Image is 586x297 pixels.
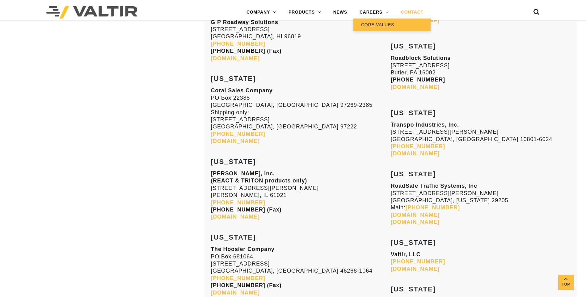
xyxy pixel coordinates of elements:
a: [PHONE_NUMBER] [211,41,265,47]
img: Valtir [46,6,137,19]
p: [STREET_ADDRESS] Butler, PA 16002 [391,55,571,91]
a: [PHONE_NUMBER] [391,258,445,265]
span: Top [558,281,574,288]
a: [DOMAIN_NAME] [211,55,259,61]
a: [PHONE_NUMBER] [391,143,445,149]
p: [STREET_ADDRESS][PERSON_NAME] [GEOGRAPHIC_DATA], [US_STATE] 29205 Main: [391,182,571,226]
strong: [US_STATE] [391,42,436,50]
strong: (REACT & TRITON products only) [211,178,307,184]
a: [DOMAIN_NAME] [211,290,259,296]
a: PRODUCTS [282,6,327,19]
a: CONTACT [395,6,430,19]
strong: G P Roadway Solutions [211,19,278,25]
a: NEWS [327,6,353,19]
a: [PHONE_NUMBER] [211,199,265,206]
a: [DOMAIN_NAME] [391,266,440,272]
strong: [PHONE_NUMBER] (Fax) [211,282,281,288]
a: CORE VALUES [353,19,431,31]
a: [DOMAIN_NAME] [211,138,259,144]
strong: [PHONE_NUMBER] (Fax) [211,207,281,213]
a: CAREERS [353,6,395,19]
strong: Valtir, LLC [391,251,421,257]
a: [DOMAIN_NAME] [391,212,440,218]
a: [DOMAIN_NAME] [211,214,259,220]
strong: [PHONE_NUMBER] (Fax) [211,48,281,54]
a: COMPANY [240,6,282,19]
strong: [US_STATE] [211,233,256,241]
strong: [US_STATE] [391,285,436,293]
strong: Coral Sales Company [211,87,272,94]
p: PO Box 22385 [GEOGRAPHIC_DATA], [GEOGRAPHIC_DATA] 97269-2385 Shipping only: [STREET_ADDRESS] [GEO... [211,87,390,145]
p: [STREET_ADDRESS] [GEOGRAPHIC_DATA], HI 96819 [211,19,390,62]
p: [STREET_ADDRESS][PERSON_NAME] [PERSON_NAME], IL 61021 [211,170,390,221]
a: [PHONE_NUMBER] [211,131,265,137]
strong: RoadSafe Traffic Systems, Inc [391,183,477,189]
a: [PHONE_NUMBER] [406,204,460,211]
strong: [US_STATE] [211,75,256,82]
strong: The Hoosier Company [211,246,274,252]
strong: [PERSON_NAME], Inc. [211,170,275,177]
p: PO Box 681064 [STREET_ADDRESS] [GEOGRAPHIC_DATA], [GEOGRAPHIC_DATA] 46268-1064 [211,246,390,296]
strong: [US_STATE] [391,109,436,117]
strong: [PHONE_NUMBER] [391,77,445,83]
strong: [US_STATE] [391,239,436,246]
a: [DOMAIN_NAME] [391,150,440,157]
strong: Roadblock Solutions [391,55,451,61]
a: [DOMAIN_NAME] [391,219,440,225]
a: Top [558,275,574,290]
a: [DOMAIN_NAME] [391,84,440,90]
strong: Transpo Industries, Inc. [391,122,459,128]
a: [PHONE_NUMBER] [211,275,265,281]
p: [STREET_ADDRESS][PERSON_NAME] [GEOGRAPHIC_DATA], [GEOGRAPHIC_DATA] 10801-6024 [391,121,571,157]
strong: [US_STATE] [391,170,436,178]
strong: [US_STATE] [211,158,256,165]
